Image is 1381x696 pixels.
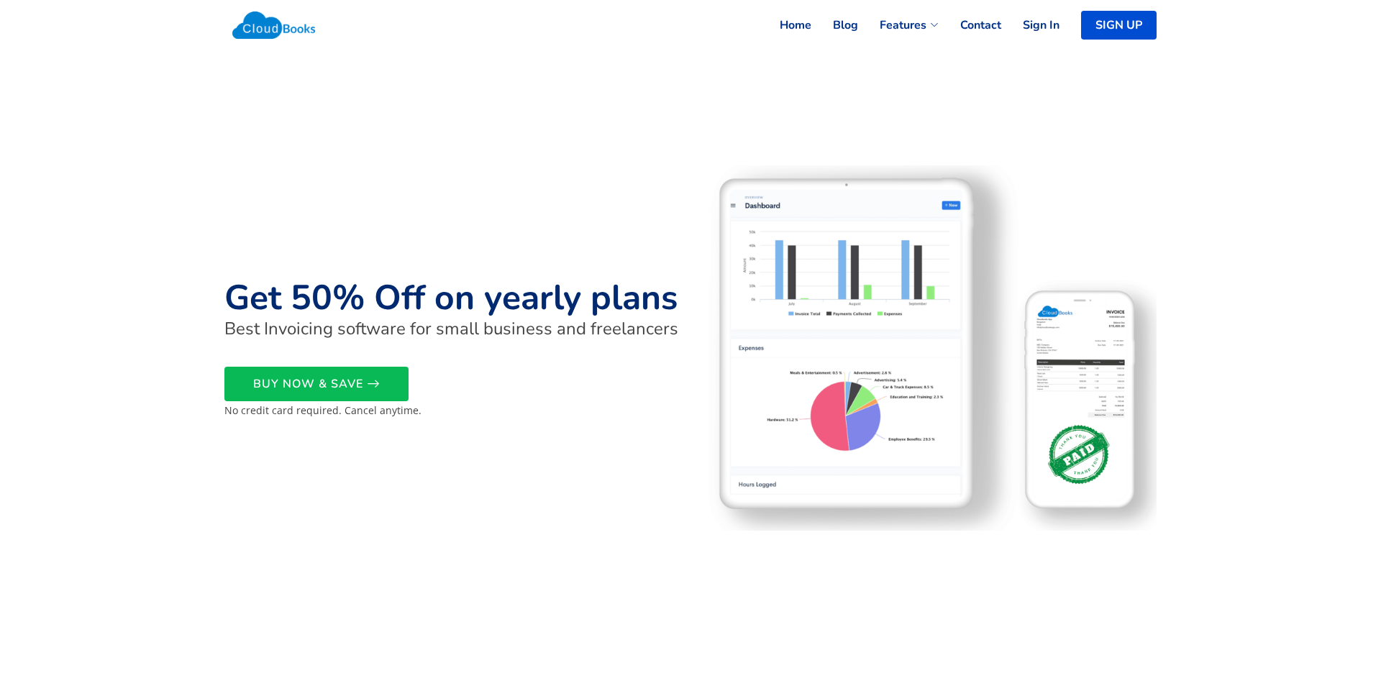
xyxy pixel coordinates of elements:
[699,165,1157,531] img: Create Professional Looking Estimates Effortlessly
[224,403,421,417] small: No credit card required. Cancel anytime.
[1081,11,1157,40] a: SIGN UP
[858,9,939,41] a: Features
[224,4,323,47] img: Cloudbooks Logo
[224,319,682,339] h4: Best Invoicing software for small business and freelancers
[758,9,811,41] a: Home
[224,278,682,319] h1: Get 50% Off on yearly plans
[224,367,409,401] a: BUY NOW & SAVE
[1001,9,1059,41] a: Sign In
[811,9,858,41] a: Blog
[939,9,1001,41] a: Contact
[880,17,926,34] span: Features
